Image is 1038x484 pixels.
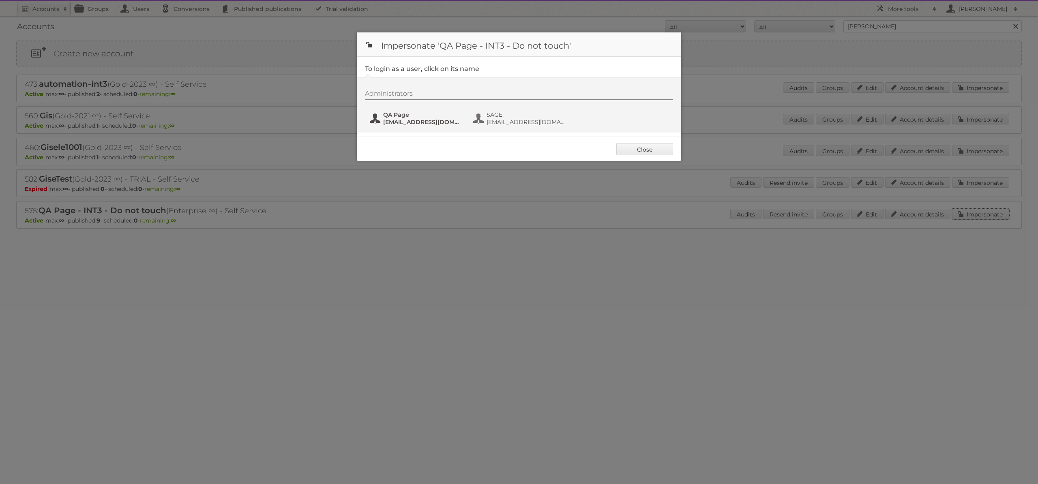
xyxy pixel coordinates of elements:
span: QA Page [383,111,462,118]
span: [EMAIL_ADDRESS][DOMAIN_NAME] [383,118,462,126]
div: Administrators [365,90,673,100]
legend: To login as a user, click on its name [365,65,479,73]
a: Close [616,143,673,155]
button: QA Page [EMAIL_ADDRESS][DOMAIN_NAME] [369,110,464,126]
span: [EMAIL_ADDRESS][DOMAIN_NAME] [487,118,565,126]
h1: Impersonate 'QA Page - INT3 - Do not touch' [357,32,681,57]
span: SAGE [487,111,565,118]
button: SAGE [EMAIL_ADDRESS][DOMAIN_NAME] [472,110,568,126]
